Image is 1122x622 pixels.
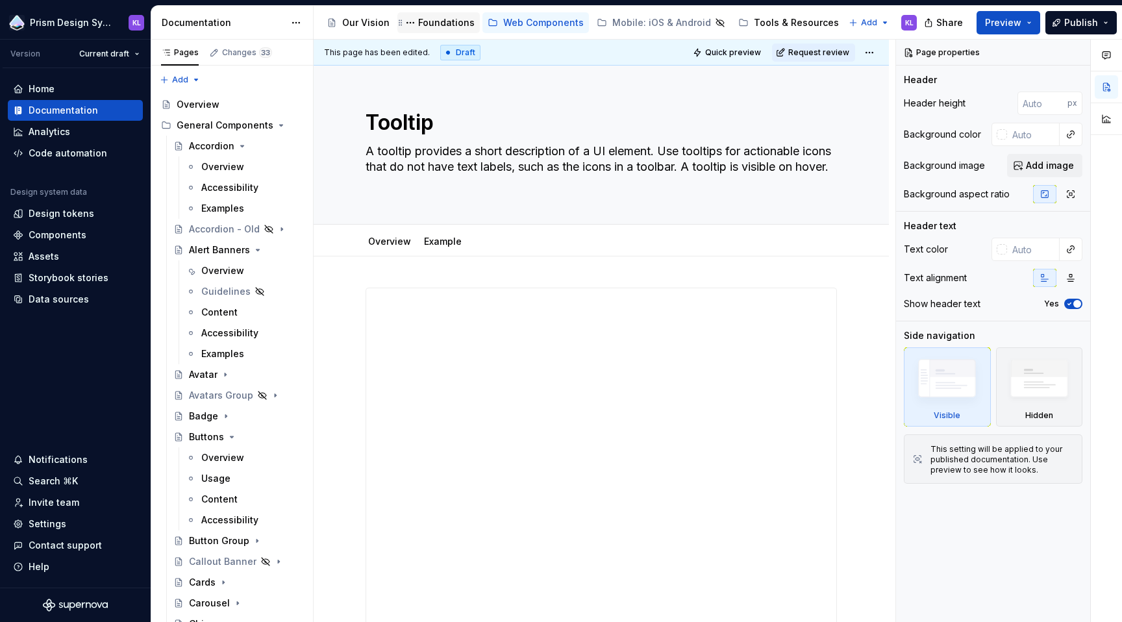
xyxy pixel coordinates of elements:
div: Pages [161,47,199,58]
div: Draft [440,45,480,60]
button: Add [156,71,205,89]
a: Examples [181,198,308,219]
input: Auto [1007,123,1060,146]
a: Example [424,236,462,247]
div: Badge [189,410,218,423]
a: Foundations [397,12,480,33]
a: Data sources [8,289,143,310]
span: Publish [1064,16,1098,29]
svg: Supernova Logo [43,599,108,612]
div: KL [132,18,141,28]
a: Code automation [8,143,143,164]
div: Show header text [904,297,980,310]
a: Button Group [168,530,308,551]
button: Notifications [8,449,143,470]
div: Design system data [10,187,87,197]
div: Design tokens [29,207,94,220]
div: Button Group [189,534,249,547]
div: Overview [201,451,244,464]
div: Page tree [321,10,842,36]
button: Search ⌘K [8,471,143,491]
div: Components [29,229,86,242]
input: Auto [1017,92,1067,115]
a: Analytics [8,121,143,142]
button: Add image [1007,154,1082,177]
span: Add [172,75,188,85]
a: Carousel [168,593,308,614]
a: Accordion - Old [168,219,308,240]
div: Documentation [162,16,284,29]
input: Auto [1007,238,1060,261]
label: Yes [1044,299,1059,309]
div: Background color [904,128,981,141]
p: px [1067,98,1077,108]
div: Background aspect ratio [904,188,1010,201]
div: Alert Banners [189,243,250,256]
div: Visible [934,410,960,421]
button: Quick preview [689,44,767,62]
a: Overview [181,447,308,468]
div: Header text [904,219,956,232]
textarea: Tooltip [363,107,834,138]
div: Header height [904,97,966,110]
div: Content [201,306,238,319]
div: Header [904,73,937,86]
button: Publish [1045,11,1117,34]
div: Avatars Group [189,389,253,402]
div: Tools & Resources [754,16,839,29]
a: Our Vision [321,12,395,33]
span: Share [936,16,963,29]
div: Code automation [29,147,107,160]
a: Callout Banner [168,551,308,572]
a: Avatars Group [168,385,308,406]
div: Accessibility [201,514,258,527]
div: General Components [177,119,273,132]
a: Content [181,302,308,323]
a: Home [8,79,143,99]
div: Prism Design System [30,16,113,29]
button: Add [845,14,893,32]
span: Preview [985,16,1021,29]
button: Request review [772,44,855,62]
div: Search ⌘K [29,475,78,488]
a: Buttons [168,427,308,447]
a: Settings [8,514,143,534]
a: Documentation [8,100,143,121]
button: Contact support [8,535,143,556]
div: Accessibility [201,181,258,194]
div: Assets [29,250,59,263]
div: Documentation [29,104,98,117]
div: General Components [156,115,308,136]
div: This setting will be applied to your published documentation. Use preview to see how it looks. [930,444,1074,475]
a: Examples [181,343,308,364]
div: Accessibility [201,327,258,340]
div: Content [201,493,238,506]
div: Settings [29,517,66,530]
a: Mobile: iOS & Android [592,12,730,33]
a: Accessibility [181,323,308,343]
span: Add [861,18,877,28]
div: Example [419,227,467,255]
a: Components [8,225,143,245]
div: Side navigation [904,329,975,342]
a: Accordion [168,136,308,156]
span: 33 [259,47,272,58]
a: Overview [181,156,308,177]
div: Cards [189,576,216,589]
a: Avatar [168,364,308,385]
div: Contact support [29,539,102,552]
a: Tools & Resources [733,12,844,33]
div: Foundations [418,16,475,29]
div: Mobile: iOS & Android [612,16,711,29]
div: Accordion [189,140,234,153]
div: Analytics [29,125,70,138]
div: Overview [363,227,416,255]
div: Changes [222,47,272,58]
div: Carousel [189,597,230,610]
a: Accessibility [181,177,308,198]
div: Guidelines [201,285,251,298]
a: Badge [168,406,308,427]
div: Visible [904,347,991,427]
button: Share [917,11,971,34]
